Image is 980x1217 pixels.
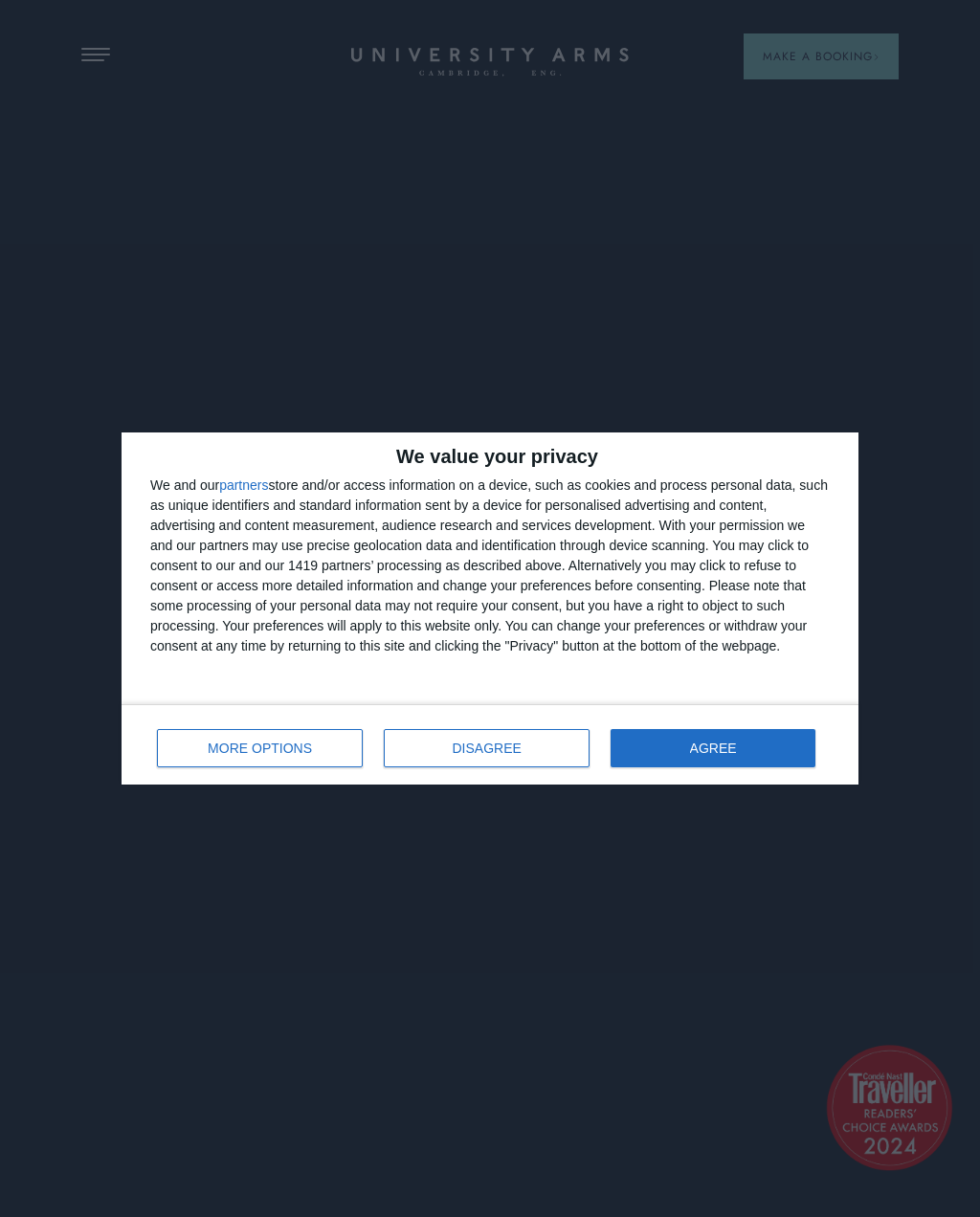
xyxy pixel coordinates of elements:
[150,476,830,656] div: We and our store and/or access information on a device, such as cookies and process personal data...
[150,447,830,466] h2: We value your privacy
[208,741,312,755] span: MORE OPTIONS
[453,741,522,755] span: DISAGREE
[219,478,268,492] button: partners
[122,432,858,785] div: qc-cmp2-ui
[690,741,737,755] span: AGREE
[611,729,815,767] button: AGREE
[157,729,363,767] button: MORE OPTIONS
[384,729,590,767] button: DISAGREE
